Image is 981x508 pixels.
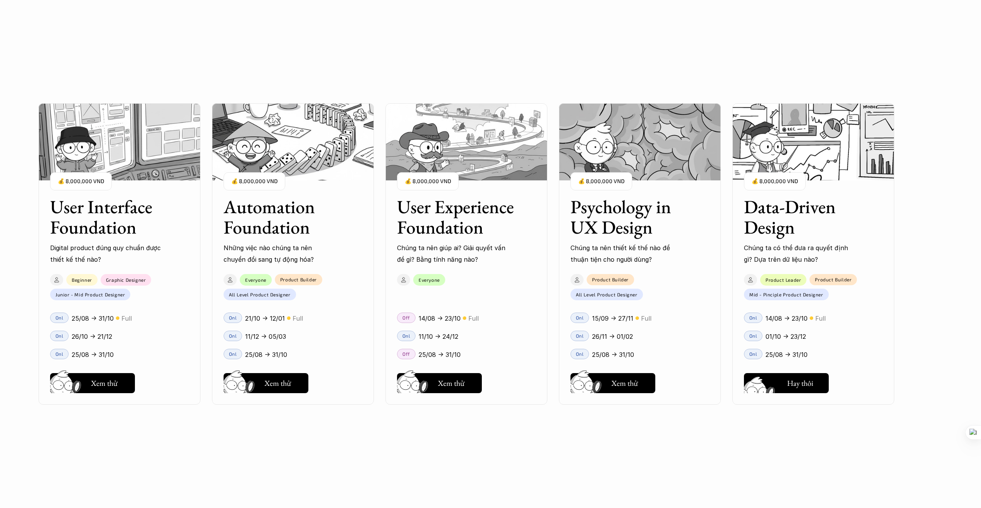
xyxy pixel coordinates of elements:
[744,370,829,393] a: Hay thôi
[744,373,829,393] button: Hay thôi
[229,333,237,338] p: Onl
[578,176,624,187] p: 💰 8,000,000 VND
[72,331,112,342] p: 26/10 -> 21/12
[224,197,343,237] h3: Automation Foundation
[749,333,757,338] p: Onl
[50,370,135,393] a: Xem thử
[116,315,119,321] p: 🟡
[402,351,410,357] p: Off
[766,313,808,324] p: 14/08 -> 23/10
[576,315,584,320] p: Onl
[229,351,237,357] p: Onl
[592,277,629,282] p: Product Builder
[419,331,458,342] p: 11/10 -> 24/12
[787,378,813,389] h5: Hay thôi
[815,313,826,324] p: Full
[635,315,639,321] p: 🟡
[72,313,114,324] p: 25/08 -> 31/10
[56,292,125,297] p: Junior - Mid Product Designer
[576,333,584,338] p: Onl
[749,351,757,357] p: Onl
[50,373,135,393] button: Xem thử
[121,313,132,324] p: Full
[419,349,461,360] p: 25/08 -> 31/10
[229,292,291,297] p: All Level Product Designer
[50,242,162,266] p: Digital product đúng quy chuẩn được thiết kế thế nào?
[72,349,114,360] p: 25/08 -> 31/10
[576,351,584,357] p: Onl
[570,370,655,393] a: Xem thử
[224,373,308,393] button: Xem thử
[419,313,461,324] p: 14/08 -> 23/10
[264,378,293,389] h5: Xem thử
[809,315,813,321] p: 🟡
[463,315,466,321] p: 🟡
[611,378,640,389] h5: Xem thử
[224,370,308,393] a: Xem thử
[50,197,170,237] h3: User Interface Foundation
[231,176,278,187] p: 💰 8,000,000 VND
[397,242,509,266] p: Chúng ta nên giúp ai? Giải quyết vấn đề gì? Bằng tính năng nào?
[402,333,411,338] p: Onl
[468,313,479,324] p: Full
[815,277,851,282] p: Product Builder
[72,277,92,283] p: Beginner
[293,313,303,324] p: Full
[570,242,682,266] p: Chúng ta nên thiết kế thế nào để thuận tiện cho người dùng?
[245,349,287,360] p: 25/08 -> 31/10
[766,349,808,360] p: 25/08 -> 31/10
[592,349,634,360] p: 25/08 -> 31/10
[397,197,517,237] h3: User Experience Foundation
[402,315,410,320] p: Off
[245,313,285,324] p: 21/10 -> 12/01
[280,277,317,282] p: Product Builder
[245,331,286,342] p: 11/12 -> 05/03
[58,176,104,187] p: 💰 8,000,000 VND
[766,331,806,342] p: 01/10 -> 23/12
[749,292,823,297] p: Mid - Pinciple Product Designer
[570,197,690,237] h3: Psychology in UX Design
[576,292,638,297] p: All Level Product Designer
[106,277,146,283] p: Graphic Designer
[397,373,482,393] button: Xem thử
[438,378,466,389] h5: Xem thử
[397,370,482,393] a: Xem thử
[229,315,237,320] p: Onl
[744,197,863,237] h3: Data-Driven Design
[287,315,291,321] p: 🟡
[405,176,451,187] p: 💰 8,000,000 VND
[744,242,856,266] p: Chúng ta có thể đưa ra quyết định gì? Dựa trên dữ liệu nào?
[749,315,757,320] p: Onl
[570,373,655,393] button: Xem thử
[224,242,335,266] p: Những việc nào chúng ta nên chuyển đổi sang tự động hóa?
[641,313,651,324] p: Full
[592,313,633,324] p: 15/09 -> 27/11
[752,176,798,187] p: 💰 8,000,000 VND
[245,277,266,283] p: Everyone
[419,277,440,283] p: Everyone
[592,331,633,342] p: 26/11 -> 01/02
[91,378,119,389] h5: Xem thử
[766,277,801,283] p: Product Leader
